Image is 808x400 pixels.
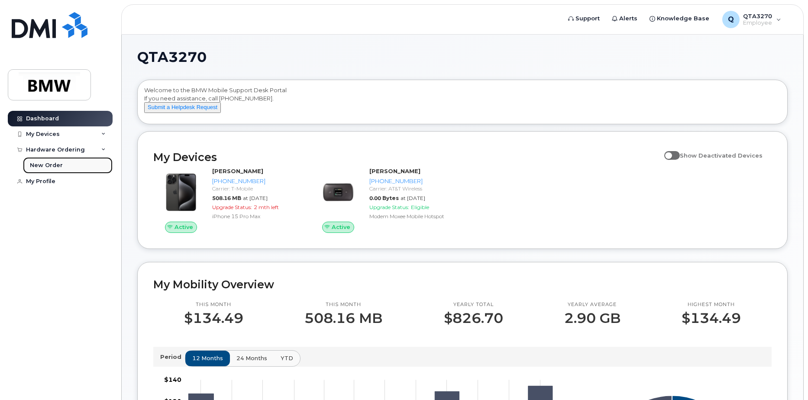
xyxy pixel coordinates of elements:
[304,301,382,308] p: This month
[212,204,252,210] span: Upgrade Status:
[175,223,193,231] span: Active
[369,168,420,174] strong: [PERSON_NAME]
[153,278,772,291] h2: My Mobility Overview
[212,177,297,185] div: [PHONE_NUMBER]
[254,204,279,210] span: 2 mth left
[212,195,241,201] span: 508.16 MB
[369,204,409,210] span: Upgrade Status:
[184,310,243,326] p: $134.49
[304,310,382,326] p: 508.16 MB
[564,301,621,308] p: Yearly average
[212,185,297,192] div: Carrier: T-Mobile
[682,301,741,308] p: Highest month
[137,51,207,64] span: QTA3270
[310,167,457,233] a: Active[PERSON_NAME][PHONE_NUMBER]Carrier: AT&T Wireless0.00 Bytesat [DATE]Upgrade Status:Eligible...
[369,195,399,201] span: 0.00 Bytes
[243,195,268,201] span: at [DATE]
[281,354,293,362] span: YTD
[369,177,454,185] div: [PHONE_NUMBER]
[212,168,263,174] strong: [PERSON_NAME]
[236,354,267,362] span: 24 months
[444,310,503,326] p: $826.70
[369,185,454,192] div: Carrier: AT&T Wireless
[444,301,503,308] p: Yearly total
[153,151,660,164] h2: My Devices
[184,301,243,308] p: This month
[682,310,741,326] p: $134.49
[160,353,185,361] p: Period
[411,204,429,210] span: Eligible
[144,103,221,110] a: Submit a Helpdesk Request
[564,310,621,326] p: 2.90 GB
[160,171,202,213] img: iPhone_15_Pro_Black.png
[369,213,454,220] div: Modem Moxee Mobile Hotspot
[164,376,181,384] tspan: $140
[664,147,671,154] input: Show Deactivated Devices
[770,362,802,394] iframe: Messenger Launcher
[332,223,350,231] span: Active
[144,86,781,121] div: Welcome to the BMW Mobile Support Desk Portal If you need assistance, call [PHONE_NUMBER].
[153,167,300,233] a: Active[PERSON_NAME][PHONE_NUMBER]Carrier: T-Mobile508.16 MBat [DATE]Upgrade Status:2 mth leftiPho...
[680,152,763,159] span: Show Deactivated Devices
[401,195,425,201] span: at [DATE]
[212,213,297,220] div: iPhone 15 Pro Max
[317,171,359,213] img: image20231002-3703462-c4k0xc.jpeg
[144,102,221,113] button: Submit a Helpdesk Request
